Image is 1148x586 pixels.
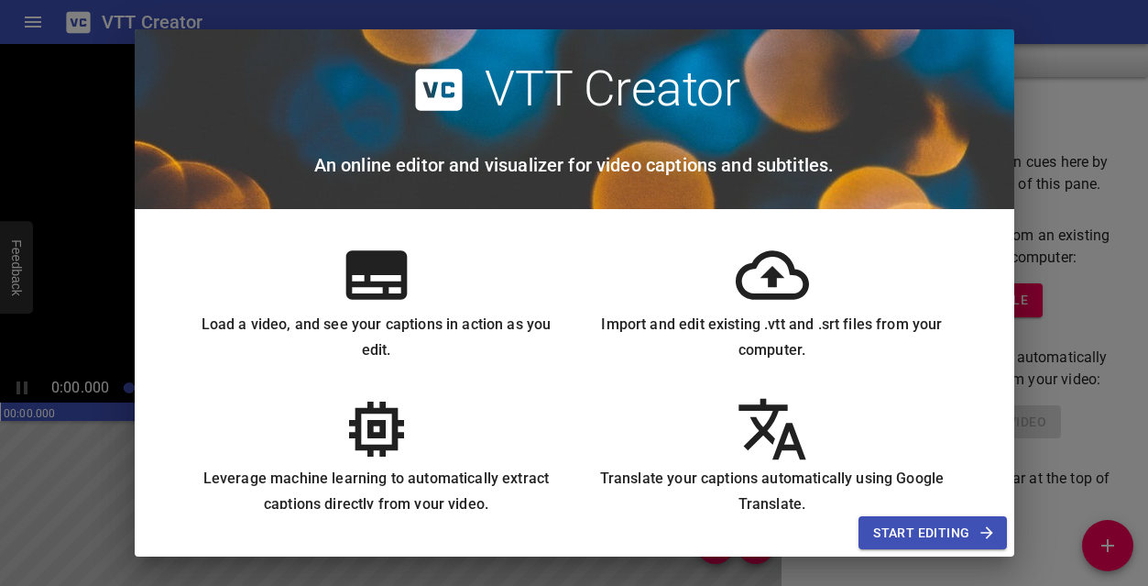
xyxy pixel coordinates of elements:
[873,522,991,545] span: Start Editing
[193,466,560,517] h6: Leverage machine learning to automatically extract captions directly from your video.
[193,312,560,363] h6: Load a video, and see your captions in action as you edit.
[314,150,835,180] h6: An online editor and visualizer for video captions and subtitles.
[589,466,956,517] h6: Translate your captions automatically using Google Translate.
[858,516,1006,550] button: Start Editing
[589,312,956,363] h6: Import and edit existing .vtt and .srt files from your computer.
[485,61,739,119] h2: VTT Creator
